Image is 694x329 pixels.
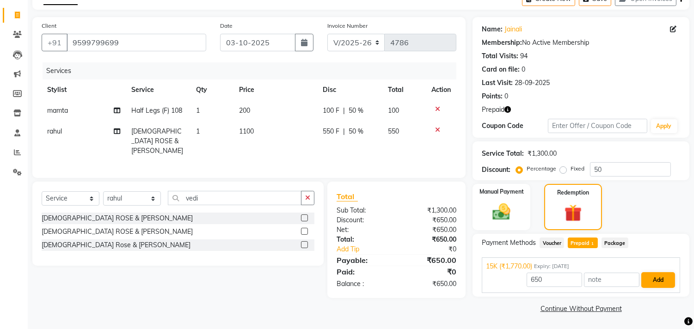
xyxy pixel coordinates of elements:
input: note [584,273,639,287]
th: Service [126,79,190,100]
span: 1 [196,106,200,115]
th: Price [233,79,317,100]
img: _gift.svg [559,202,587,224]
span: mamta [47,106,68,115]
label: Redemption [557,189,589,197]
button: +91 [42,34,68,51]
span: Total [337,192,358,201]
div: ₹650.00 [397,235,464,244]
div: Total: [330,235,397,244]
label: Date [220,22,233,30]
th: Total [382,79,426,100]
label: Percentage [527,164,556,173]
span: 200 [239,106,250,115]
div: [DEMOGRAPHIC_DATA] Rose & [PERSON_NAME] [42,240,190,250]
div: ₹0 [397,266,464,277]
div: Service Total: [482,149,524,158]
div: Discount: [482,165,510,175]
span: Package [602,238,628,248]
a: Jainali [504,24,522,34]
th: Qty [190,79,233,100]
span: [DEMOGRAPHIC_DATA] ROSE & [PERSON_NAME] [131,127,183,155]
span: | [343,106,345,116]
div: Discount: [330,215,397,225]
button: Apply [651,119,677,133]
span: rahul [47,127,62,135]
span: Half Legs (F) 108 [131,106,182,115]
div: [DEMOGRAPHIC_DATA] ROSE & [PERSON_NAME] [42,213,193,223]
div: ₹1,300.00 [528,149,557,158]
span: Payment Methods [482,238,536,248]
th: Disc [317,79,382,100]
span: Prepaid [568,238,598,248]
span: 50 % [349,127,363,136]
th: Stylist [42,79,126,100]
div: ₹0 [408,244,464,254]
a: Continue Without Payment [474,304,688,314]
div: Card on file: [482,65,520,74]
div: Membership: [482,38,522,48]
div: 0 [504,91,508,101]
span: 550 [388,127,399,135]
div: Services [43,62,463,79]
div: Name: [482,24,503,34]
input: Search by Name/Mobile/Email/Code [67,34,206,51]
label: Client [42,22,56,30]
button: Add [641,272,675,288]
span: Expiry: [DATE] [534,262,569,270]
div: Points: [482,91,503,101]
div: Paid: [330,266,397,277]
span: 50 % [349,106,363,116]
label: Fixed [571,164,584,173]
div: Last Visit: [482,78,513,88]
div: 28-09-2025 [515,78,550,88]
th: Action [426,79,456,100]
div: Sub Total: [330,206,397,215]
div: Total Visits: [482,51,518,61]
span: 1 [590,241,595,247]
span: 1100 [239,127,254,135]
input: Enter Offer / Coupon Code [548,119,647,133]
a: Add Tip [330,244,408,254]
span: 1 [196,127,200,135]
div: No Active Membership [482,38,680,48]
span: 15K (₹1,770.00) [486,262,532,271]
div: 0 [522,65,525,74]
input: Search or Scan [168,191,301,205]
label: Manual Payment [479,188,524,196]
div: [DEMOGRAPHIC_DATA] ROSE & [PERSON_NAME] [42,227,193,237]
img: _cash.svg [487,201,516,222]
div: Coupon Code [482,121,548,131]
div: ₹650.00 [397,279,464,289]
span: 100 [388,106,399,115]
div: ₹650.00 [397,215,464,225]
div: ₹1,300.00 [397,206,464,215]
label: Invoice Number [327,22,368,30]
div: 94 [520,51,528,61]
span: Prepaid [482,105,504,115]
div: Balance : [330,279,397,289]
div: Net: [330,225,397,235]
input: Amount [527,273,582,287]
span: | [343,127,345,136]
span: Voucher [540,238,564,248]
span: 550 F [323,127,339,136]
div: ₹650.00 [397,255,464,266]
div: Payable: [330,255,397,266]
span: 100 F [323,106,339,116]
div: ₹650.00 [397,225,464,235]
